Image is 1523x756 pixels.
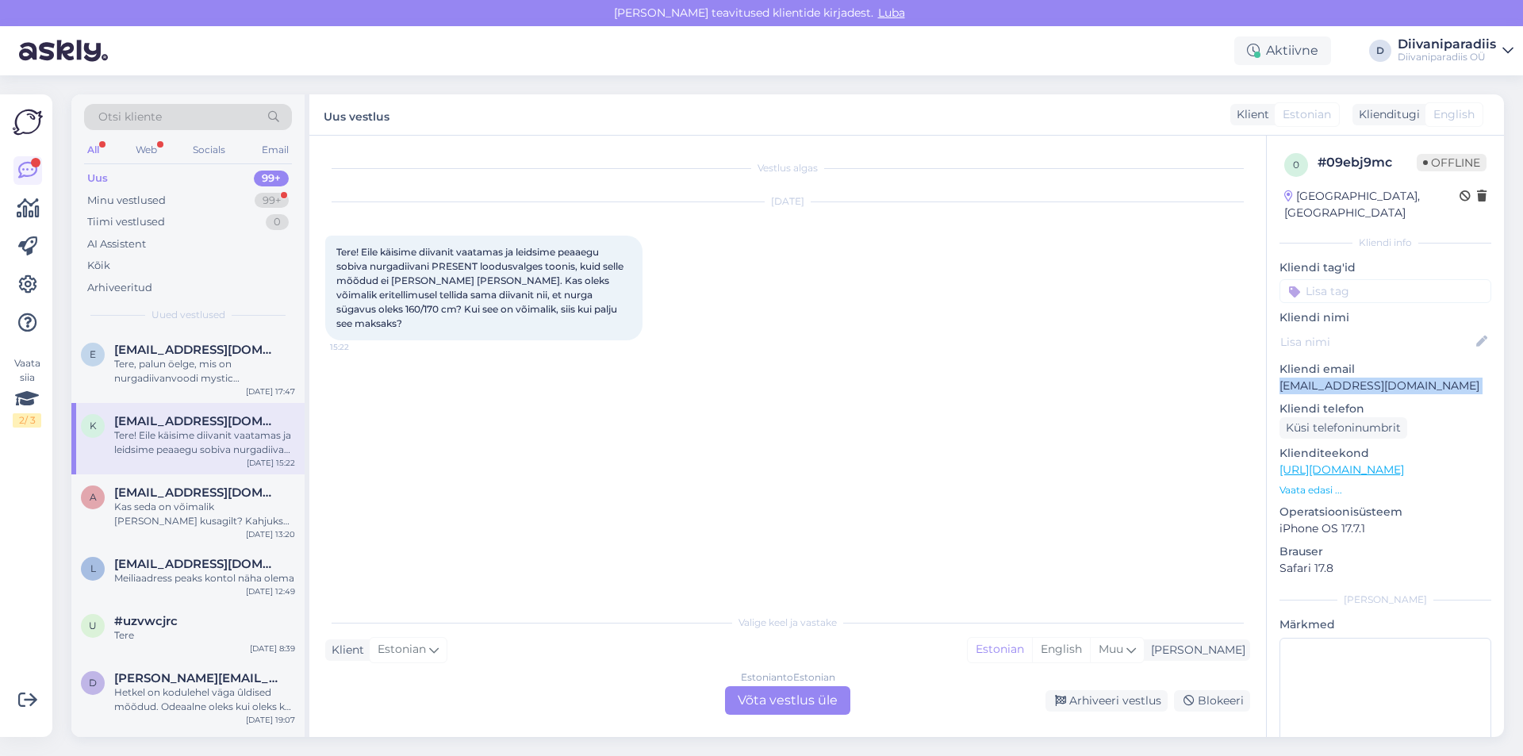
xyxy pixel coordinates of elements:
span: l [90,562,96,574]
span: Offline [1417,154,1487,171]
div: Estonian [968,638,1032,662]
input: Lisa nimi [1280,333,1473,351]
div: Socials [190,140,228,160]
span: a [90,491,97,503]
div: Diivaniparadiis OÜ [1398,51,1496,63]
div: Tere! Eile käisime diivanit vaatamas ja leidsime peaaegu sobiva nurgadiivani PRESENT loodusvalges... [114,428,295,457]
p: Klienditeekond [1279,445,1491,462]
span: k [90,420,97,432]
div: Web [132,140,160,160]
div: [PERSON_NAME] [1279,593,1491,607]
span: eret.k77@gmail.com [114,343,279,357]
img: Askly Logo [13,107,43,137]
span: Uued vestlused [152,308,225,322]
p: Kliendi email [1279,361,1491,378]
div: Kas seda on võimalik [PERSON_NAME] kusagilt? Kahjuks ostetud pakendites [PERSON_NAME] ole. Kauplu... [114,500,295,528]
div: [DATE] 17:47 [246,386,295,397]
div: Estonian to Estonian [741,670,835,685]
span: d [89,677,97,689]
p: Vaata edasi ... [1279,483,1491,497]
span: 15:22 [330,341,389,353]
div: Meiliaadress peaks kontol näha olema [114,571,295,585]
div: Tere [114,628,295,643]
span: Luba [873,6,910,20]
div: [DATE] [325,194,1250,209]
span: diana.lyytsepp@gmail.com [114,671,279,685]
div: [PERSON_NAME] [1145,642,1245,658]
p: [EMAIL_ADDRESS][DOMAIN_NAME] [1279,378,1491,394]
p: Operatsioonisüsteem [1279,504,1491,520]
div: Blokeeri [1174,690,1250,712]
div: Uus [87,171,108,186]
p: Märkmed [1279,616,1491,633]
div: [DATE] 15:22 [247,457,295,469]
div: Tiimi vestlused [87,214,165,230]
span: Tere! Eile käisime diivanit vaatamas ja leidsime peaaegu sobiva nurgadiivani PRESENT loodusvalges... [336,246,626,329]
div: 2 / 3 [13,413,41,428]
div: Klient [1230,106,1269,123]
div: Tere, palun öelge, mis on nurgadiivanvoodi mystic (396DVOMISTICNNEVE83) kanga vastupidavuse näita... [114,357,295,386]
div: Email [259,140,292,160]
div: Hetkel on kodulehel väga ûldised mõõdud. Odeaalne oleks kui oleks ka joonis koos mõotudega. [114,685,295,714]
div: English [1032,638,1090,662]
p: Brauser [1279,543,1491,560]
div: 99+ [255,193,289,209]
div: Võta vestlus üle [725,686,850,715]
div: [GEOGRAPHIC_DATA], [GEOGRAPHIC_DATA] [1284,188,1460,221]
div: Vestlus algas [325,161,1250,175]
div: Vaata siia [13,356,41,428]
div: Arhiveeri vestlus [1045,690,1168,712]
div: Aktiivne [1234,36,1331,65]
div: Kliendi info [1279,236,1491,250]
span: e [90,348,96,360]
div: [DATE] 13:20 [246,528,295,540]
span: Muu [1099,642,1123,656]
label: Uus vestlus [324,104,389,125]
span: aimi.andla@gmail.com [114,485,279,500]
div: # 09ebj9mc [1318,153,1417,172]
p: Kliendi tag'id [1279,259,1491,276]
p: Kliendi telefon [1279,401,1491,417]
div: Arhiveeritud [87,280,152,296]
div: AI Assistent [87,236,146,252]
div: Küsi telefoninumbrit [1279,417,1407,439]
div: Klienditugi [1352,106,1420,123]
span: 0 [1293,159,1299,171]
span: Otsi kliente [98,109,162,125]
div: 0 [266,214,289,230]
p: Kliendi nimi [1279,309,1491,326]
span: Estonian [1283,106,1331,123]
div: [DATE] 8:39 [250,643,295,654]
input: Lisa tag [1279,279,1491,303]
span: English [1433,106,1475,123]
span: Estonian [378,641,426,658]
span: #uzvwcjrc [114,614,178,628]
span: katrine.m07@gmail.com [114,414,279,428]
div: [DATE] 19:07 [246,714,295,726]
div: Valige keel ja vastake [325,616,1250,630]
span: u [89,620,97,631]
div: Minu vestlused [87,193,166,209]
div: All [84,140,102,160]
p: iPhone OS 17.7.1 [1279,520,1491,537]
div: Klient [325,642,364,658]
div: Kõik [87,258,110,274]
div: [DATE] 12:49 [246,585,295,597]
a: DiivaniparadiisDiivaniparadiis OÜ [1398,38,1513,63]
p: Safari 17.8 [1279,560,1491,577]
div: 99+ [254,171,289,186]
div: Diivaniparadiis [1398,38,1496,51]
div: D [1369,40,1391,62]
span: leiliulle@gmail.com [114,557,279,571]
a: [URL][DOMAIN_NAME] [1279,462,1404,477]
